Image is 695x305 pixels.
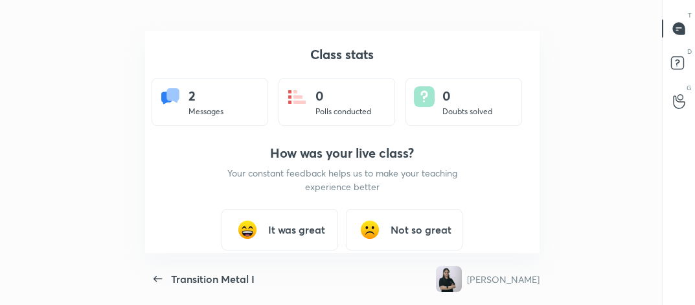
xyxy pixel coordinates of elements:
[391,222,451,238] h3: Not so great
[467,273,540,286] div: [PERSON_NAME]
[315,106,371,117] div: Polls conducted
[188,106,223,117] div: Messages
[160,86,181,107] img: statsMessages.856aad98.svg
[225,145,459,161] h4: How was your live class?
[414,86,435,107] img: doubts.8a449be9.svg
[234,217,260,243] img: grinning_face_with_smiling_eyes_cmp.gif
[442,106,492,117] div: Doubts solved
[171,271,255,287] div: Transition Metal I
[357,217,383,243] img: frowning_face_cmp.gif
[268,222,325,238] h3: It was great
[688,10,692,20] p: T
[188,86,223,106] div: 2
[152,47,532,62] h4: Class stats
[225,166,459,193] p: Your constant feedback helps us to make your teaching experience better
[687,47,692,56] p: D
[442,86,492,106] div: 0
[436,266,462,292] img: 3ed32308765d4c498b8259c77885666e.jpg
[687,83,692,93] p: G
[287,86,308,107] img: statsPoll.b571884d.svg
[315,86,371,106] div: 0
